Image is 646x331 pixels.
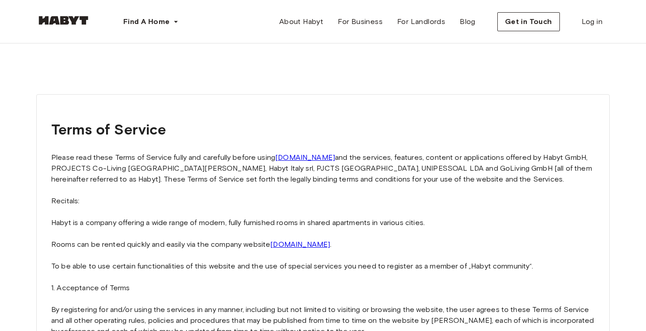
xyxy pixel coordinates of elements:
a: About Habyt [272,13,330,31]
span: Log in [582,16,602,27]
span: Get in Touch [505,16,552,27]
span: For Business [338,16,383,27]
span: Blog [460,16,476,27]
span: For Landlords [397,16,445,27]
h1: Terms of Service [51,119,595,140]
span: Find A Home [123,16,170,27]
a: [DOMAIN_NAME] [270,240,330,249]
a: For Landlords [390,13,452,31]
a: Blog [452,13,483,31]
span: About Habyt [279,16,323,27]
img: Habyt [36,16,91,25]
button: Get in Touch [497,12,560,31]
a: For Business [330,13,390,31]
button: Find A Home [116,13,186,31]
a: [DOMAIN_NAME] [275,153,335,162]
a: Log in [574,13,610,31]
